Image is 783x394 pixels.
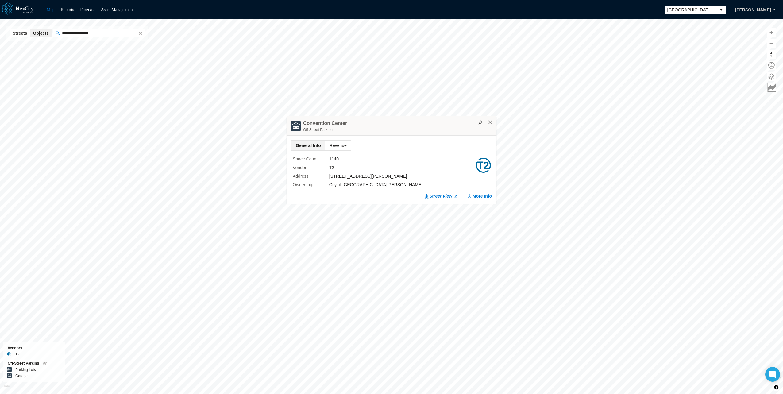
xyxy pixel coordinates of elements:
[767,50,776,59] span: Reset bearing to north
[478,120,483,125] img: svg%3e
[325,141,351,150] span: Revenue
[33,30,48,36] span: Objects
[47,7,55,12] a: Map
[329,181,475,188] div: City of [GEOGRAPHIC_DATA][PERSON_NAME]
[472,193,492,199] span: More Info
[767,28,776,37] button: Zoom in
[767,61,776,70] button: Home
[767,83,776,92] button: Key metrics
[80,7,94,12] a: Forecast
[767,72,776,81] button: Layers management
[424,193,458,199] a: Street View
[303,120,347,127] h4: Convention Center
[15,351,20,357] label: T2
[329,156,475,162] div: 1140
[429,193,452,199] span: Street View
[716,6,726,14] button: select
[767,28,776,37] span: Zoom in
[13,30,27,36] span: Streets
[30,29,52,37] button: Objects
[329,164,475,171] div: T2
[773,384,780,391] button: Toggle attribution
[767,39,776,48] button: Zoom out
[293,181,329,188] label: Ownership :
[8,345,60,351] div: Vendors
[15,367,36,373] label: Parking Lots
[467,193,492,199] button: More Info
[767,50,776,59] button: Reset bearing to north
[136,29,145,37] span: clear
[774,384,778,391] span: Toggle attribution
[291,141,325,150] span: General Info
[8,360,60,367] div: Off-Street Parking
[667,7,714,13] span: [GEOGRAPHIC_DATA][PERSON_NAME]
[101,7,134,12] a: Asset Management
[15,373,29,379] label: Garages
[329,173,475,180] div: [STREET_ADDRESS][PERSON_NAME]
[10,29,30,37] button: Streets
[729,5,777,15] button: [PERSON_NAME]
[488,120,493,125] button: Close popup
[293,164,329,171] label: Vendor :
[735,7,771,13] span: [PERSON_NAME]
[293,173,329,180] label: Address :
[61,7,74,12] a: Reports
[43,362,47,365] span: 87
[303,127,493,133] div: Off-Street Parking
[3,385,10,392] a: Mapbox homepage
[293,156,329,162] label: Space Count :
[767,39,776,48] span: Zoom out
